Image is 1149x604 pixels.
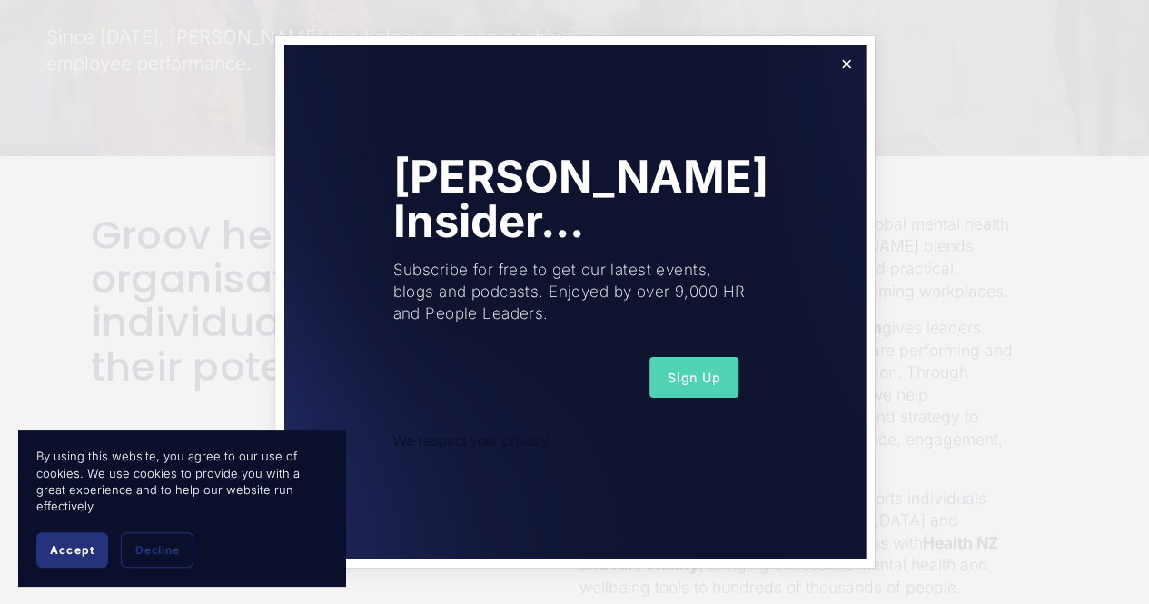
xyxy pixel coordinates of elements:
button: Decline [121,532,193,568]
p: Subscribe for free to get our latest events, blogs and podcasts. Enjoyed by over 9,000 HR and Peo... [393,260,757,324]
span: Sign Up [668,370,720,385]
a: Close [830,48,862,80]
h1: [PERSON_NAME] Insider... [393,154,768,243]
section: Cookie banner [18,430,345,586]
div: We respect your privacy. [393,433,757,450]
button: Sign Up [649,357,738,398]
p: By using this website, you agree to our use of cookies. We use cookies to provide you with a grea... [36,448,327,514]
button: Accept [36,532,108,568]
span: Accept [50,543,94,557]
span: Decline [135,543,179,557]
